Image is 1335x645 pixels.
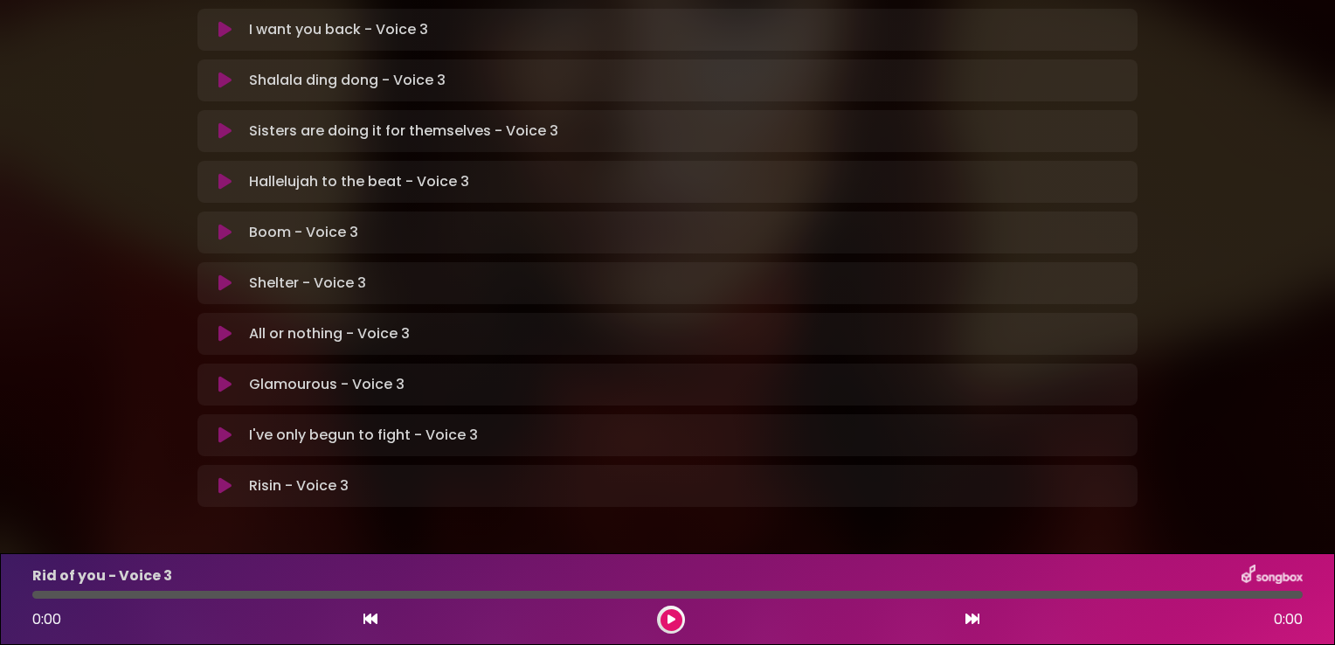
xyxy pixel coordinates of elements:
p: Shalala ding dong - Voice 3 [249,70,446,91]
p: Risin - Voice 3 [249,475,349,496]
p: Sisters are doing it for themselves - Voice 3 [249,121,558,142]
p: I want you back - Voice 3 [249,19,428,40]
p: Glamourous - Voice 3 [249,374,405,395]
p: I've only begun to fight - Voice 3 [249,425,478,446]
p: Hallelujah to the beat - Voice 3 [249,171,469,192]
p: All or nothing - Voice 3 [249,323,410,344]
p: Shelter - Voice 3 [249,273,366,294]
img: songbox-logo-white.png [1242,565,1303,587]
p: Boom - Voice 3 [249,222,358,243]
p: Rid of you - Voice 3 [32,565,172,586]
